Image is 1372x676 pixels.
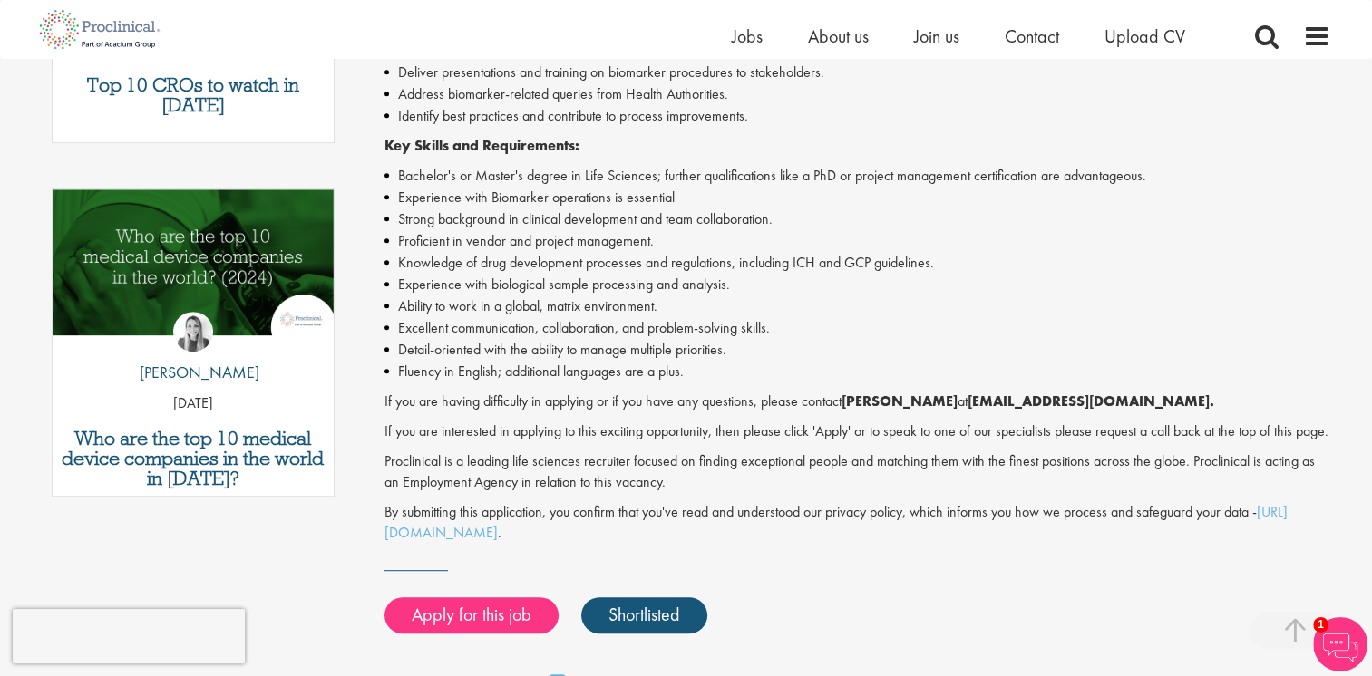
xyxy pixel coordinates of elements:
[914,24,959,48] a: Join us
[581,597,707,633] a: Shortlisted
[384,165,1330,187] li: Bachelor's or Master's degree in Life Sciences; further qualifications like a PhD or project mana...
[1104,24,1185,48] a: Upload CV
[173,312,213,352] img: Hannah Burke
[808,24,869,48] a: About us
[842,391,958,410] strong: [PERSON_NAME]
[1313,617,1367,671] img: Chatbot
[384,421,1330,442] p: If you are interested in applying to this exciting opportunity, then please click 'Apply' or to s...
[384,83,1330,105] li: Address biomarker-related queries from Health Authorities.
[1005,24,1059,48] a: Contact
[384,252,1330,274] li: Knowledge of drug development processes and regulations, including ICH and GCP guidelines.
[384,295,1330,317] li: Ability to work in a global, matrix environment.
[126,361,259,384] p: [PERSON_NAME]
[384,597,559,633] a: Apply for this job
[384,502,1288,542] a: [URL][DOMAIN_NAME]
[62,429,326,488] a: Who are the top 10 medical device companies in the world in [DATE]?
[384,208,1330,230] li: Strong background in clinical development and team collaboration.
[53,189,335,350] a: Link to a post
[384,62,1330,83] li: Deliver presentations and training on biomarker procedures to stakeholders.
[384,274,1330,295] li: Experience with biological sample processing and analysis.
[384,230,1330,252] li: Proficient in vendor and project management.
[384,339,1330,361] li: Detail-oriented with the ability to manage multiple priorities.
[384,502,1330,544] p: By submitting this application, you confirm that you've read and understood our privacy policy, w...
[53,189,335,335] img: Top 10 Medical Device Companies 2024
[13,609,245,663] iframe: reCAPTCHA
[384,391,1330,412] p: If you are having difficulty in applying or if you have any questions, please contact at
[62,75,326,115] a: Top 10 CROs to watch in [DATE]
[732,24,763,48] a: Jobs
[126,312,259,393] a: Hannah Burke [PERSON_NAME]
[1313,617,1328,633] span: 1
[384,187,1330,208] li: Experience with Biomarker operations is essential
[384,136,579,155] strong: Key Skills and Requirements:
[384,451,1330,493] p: Proclinical is a leading life sciences recruiter focused on finding exceptional people and matchi...
[384,105,1330,127] li: Identify best practices and contribute to process improvements.
[968,391,1214,410] strong: [EMAIL_ADDRESS][DOMAIN_NAME].
[384,361,1330,382] li: Fluency in English; additional languages are a plus.
[384,317,1330,339] li: Excellent communication, collaboration, and problem-solving skills.
[53,393,335,414] p: [DATE]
